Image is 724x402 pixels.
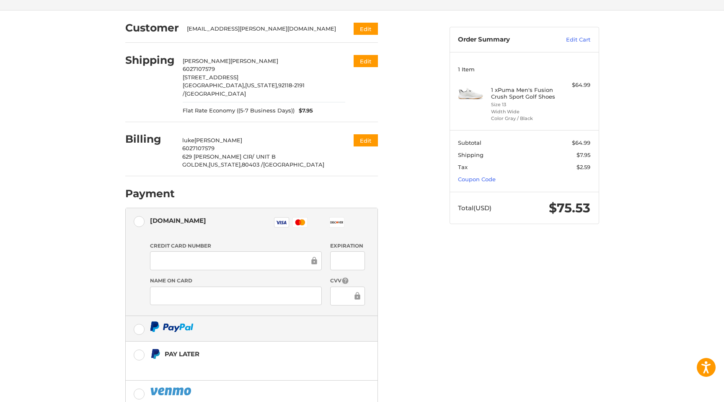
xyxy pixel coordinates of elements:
span: Flat Rate Economy ((5-7 Business Days)) [183,107,295,115]
img: PayPal icon [150,386,193,397]
label: Credit Card Number [150,242,322,250]
span: 6027107579 [183,65,215,72]
span: $64.99 [572,139,590,146]
span: [US_STATE], [209,161,242,168]
span: [GEOGRAPHIC_DATA], [183,82,245,89]
h2: Payment [125,187,175,200]
h2: Billing [125,133,174,146]
span: Tax [458,164,468,170]
span: 80403 / [242,161,263,168]
iframe: PayPal Message 1 [150,363,325,370]
span: 92118-2191 / [183,82,305,97]
span: Shipping [458,151,484,158]
span: $75.53 [549,200,590,216]
button: Edit [354,55,378,67]
span: $7.95 [577,151,590,158]
span: [GEOGRAPHIC_DATA] [263,161,324,168]
div: [DOMAIN_NAME] [150,214,206,227]
img: PayPal icon [150,321,194,332]
span: luke [182,137,194,144]
img: Pay Later icon [150,349,160,359]
span: [PERSON_NAME] [194,137,242,144]
span: / UNIT B [252,153,276,160]
button: Edit [354,23,378,35]
span: [PERSON_NAME] [183,57,230,64]
div: $64.99 [557,81,590,89]
span: GOLDEN, [182,161,209,168]
span: [PERSON_NAME] [230,57,278,64]
span: $7.95 [295,107,313,115]
h4: 1 x Puma Men's Fusion Crush Sport Golf Shoes [491,86,555,100]
span: Subtotal [458,139,481,146]
div: [EMAIL_ADDRESS][PERSON_NAME][DOMAIN_NAME] [187,25,337,33]
li: Width Wide [491,108,555,115]
span: $2.59 [577,164,590,170]
h2: Customer [125,21,179,34]
span: [STREET_ADDRESS] [183,74,238,81]
label: CVV [330,277,365,285]
label: Expiration [330,242,365,250]
span: 6027107579 [182,145,215,151]
span: 629 [PERSON_NAME] CIR [182,153,252,160]
span: Total (USD) [458,204,491,212]
button: Edit [354,134,378,146]
li: Color Gray / Black [491,115,555,122]
a: Coupon Code [458,176,496,183]
div: Pay Later [165,347,325,361]
label: Name on Card [150,277,322,285]
li: Size 13 [491,101,555,108]
span: [GEOGRAPHIC_DATA] [185,90,246,97]
a: Edit Cart [548,36,590,44]
h3: Order Summary [458,36,548,44]
h3: 1 Item [458,66,590,73]
span: [US_STATE], [245,82,278,89]
h2: Shipping [125,54,175,67]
